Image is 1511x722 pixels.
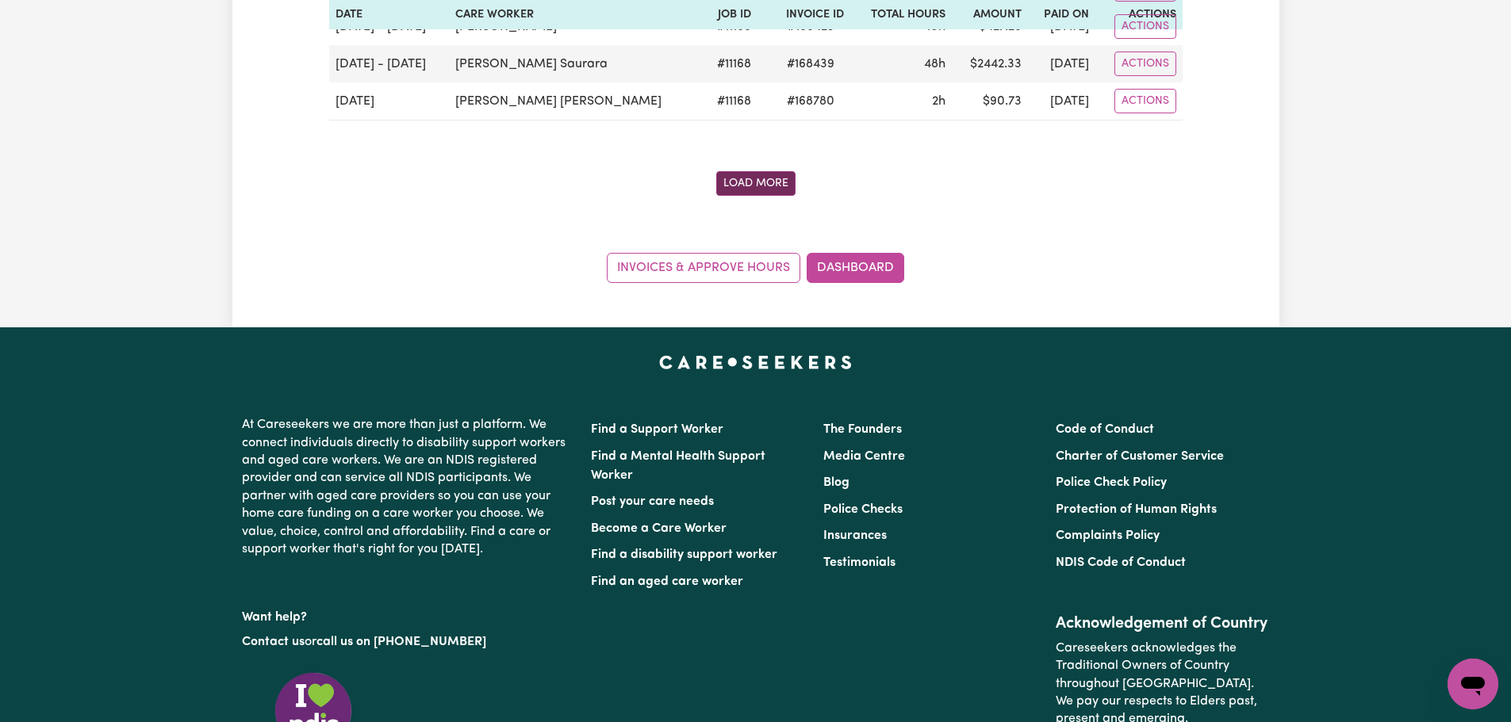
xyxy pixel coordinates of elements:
[1114,14,1176,39] button: Actions
[591,423,723,436] a: Find a Support Worker
[1114,89,1176,113] button: Actions
[591,495,714,508] a: Post your care needs
[703,45,757,82] td: # 11168
[449,45,704,82] td: [PERSON_NAME] Saurara
[242,602,572,626] p: Want help?
[1056,423,1154,436] a: Code of Conduct
[1056,614,1269,633] h2: Acknowledgement of Country
[952,45,1028,82] td: $ 2442.33
[926,21,945,33] span: 10 hours
[1056,476,1167,489] a: Police Check Policy
[1056,450,1224,463] a: Charter of Customer Service
[777,92,844,111] span: # 168780
[591,450,765,482] a: Find a Mental Health Support Worker
[591,522,727,535] a: Become a Care Worker
[1056,556,1186,569] a: NDIS Code of Conduct
[823,476,849,489] a: Blog
[807,253,904,283] a: Dashboard
[591,548,777,561] a: Find a disability support worker
[607,253,800,283] a: Invoices & Approve Hours
[1028,45,1095,82] td: [DATE]
[1448,659,1498,709] iframe: Button to launch messaging window
[823,556,895,569] a: Testimonials
[932,95,945,108] span: 2 hours
[1056,503,1217,516] a: Protection of Human Rights
[777,55,844,74] span: # 168439
[823,423,902,436] a: The Founders
[703,82,757,120] td: # 11168
[449,82,704,120] td: [PERSON_NAME] [PERSON_NAME]
[823,503,903,516] a: Police Checks
[924,58,945,71] span: 48 hours
[659,356,852,369] a: Careseekers home page
[329,82,449,120] td: [DATE]
[1028,82,1095,120] td: [DATE]
[952,82,1028,120] td: $ 90.73
[242,410,572,564] p: At Careseekers we are more than just a platform. We connect individuals directly to disability su...
[716,171,796,196] button: Fetch older invoices
[1114,52,1176,76] button: Actions
[329,45,449,82] td: [DATE] - [DATE]
[242,636,305,648] a: Contact us
[823,529,887,542] a: Insurances
[316,636,486,648] a: call us on [PHONE_NUMBER]
[242,627,572,657] p: or
[1056,529,1160,542] a: Complaints Policy
[823,450,905,463] a: Media Centre
[591,575,743,588] a: Find an aged care worker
